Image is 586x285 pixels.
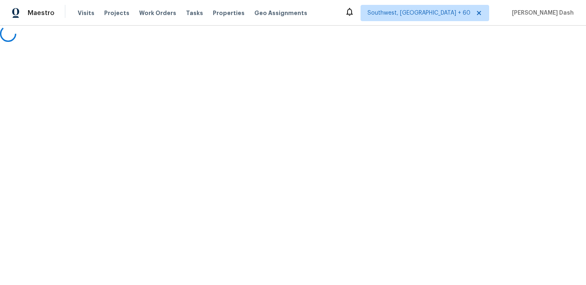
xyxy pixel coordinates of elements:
[139,9,176,17] span: Work Orders
[367,9,470,17] span: Southwest, [GEOGRAPHIC_DATA] + 60
[104,9,129,17] span: Projects
[28,9,55,17] span: Maestro
[78,9,94,17] span: Visits
[213,9,245,17] span: Properties
[509,9,574,17] span: [PERSON_NAME] Dash
[254,9,307,17] span: Geo Assignments
[186,10,203,16] span: Tasks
